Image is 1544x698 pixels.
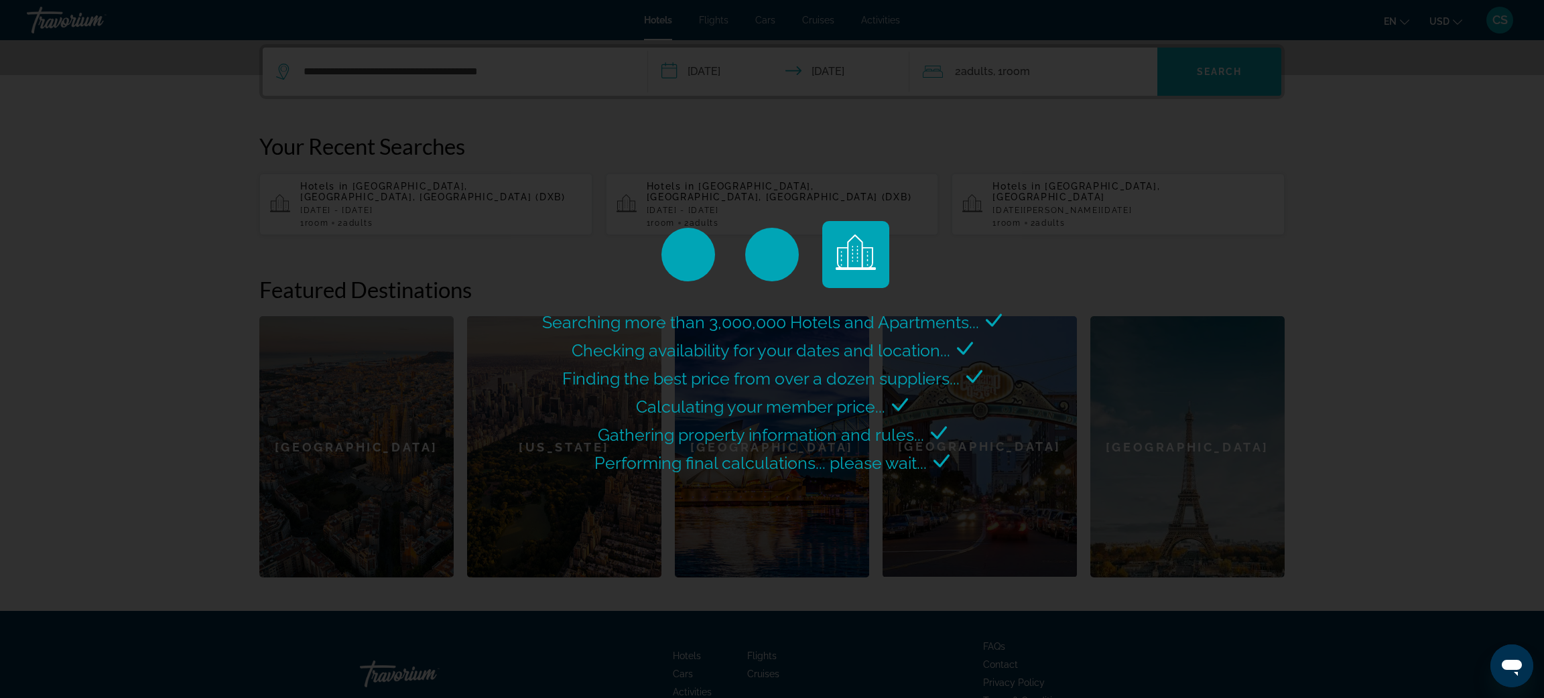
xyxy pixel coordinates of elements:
span: Gathering property information and rules... [598,425,924,445]
span: Searching more than 3,000,000 Hotels and Apartments... [542,312,979,332]
iframe: Button to launch messaging window [1490,644,1533,687]
span: Calculating your member price... [636,397,885,417]
span: Finding the best price from over a dozen suppliers... [562,368,960,389]
span: Checking availability for your dates and location... [572,340,950,360]
span: Performing final calculations... please wait... [594,453,927,473]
